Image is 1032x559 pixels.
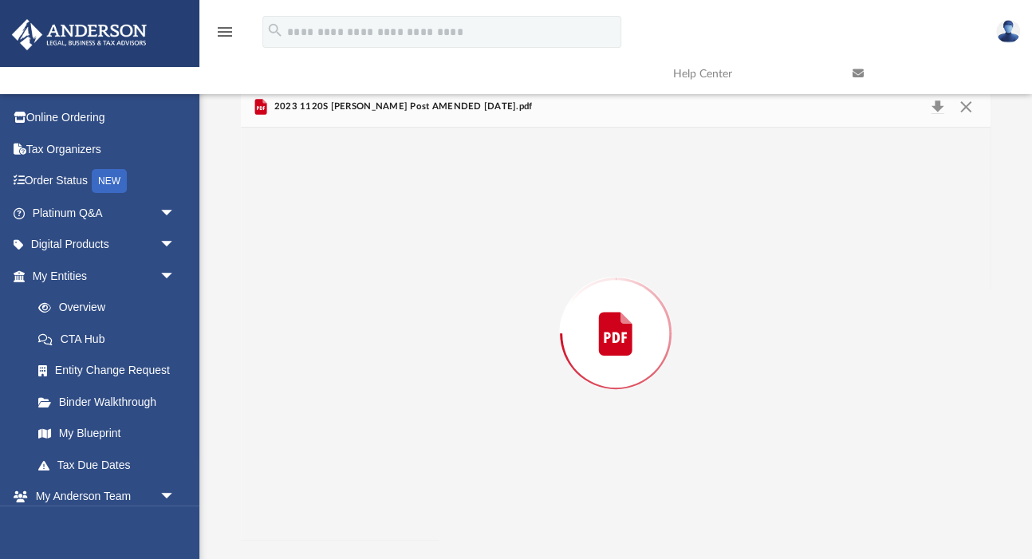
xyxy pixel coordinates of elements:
span: arrow_drop_down [160,481,191,514]
a: Entity Change Request [22,355,199,387]
span: 2023 1120S [PERSON_NAME] Post AMENDED [DATE].pdf [270,100,532,114]
button: Download [923,96,951,118]
a: Order StatusNEW [11,165,199,198]
i: search [266,22,284,39]
a: menu [215,30,234,41]
a: Online Ordering [11,102,199,134]
button: Close [951,96,979,118]
div: NEW [92,169,127,193]
a: My Blueprint [22,418,191,450]
a: My Entitiesarrow_drop_down [11,260,199,292]
a: My Anderson Teamarrow_drop_down [11,481,191,513]
img: Anderson Advisors Platinum Portal [7,19,152,50]
a: CTA Hub [22,323,199,355]
a: Platinum Q&Aarrow_drop_down [11,197,199,229]
a: Binder Walkthrough [22,386,199,418]
span: arrow_drop_down [160,197,191,230]
a: Help Center [661,42,841,105]
span: arrow_drop_down [160,229,191,262]
a: Tax Organizers [11,133,199,165]
a: Overview [22,292,199,324]
a: Tax Due Dates [22,449,199,481]
span: arrow_drop_down [160,260,191,293]
i: menu [215,22,234,41]
div: Preview [241,86,991,540]
img: User Pic [996,20,1020,43]
a: Digital Productsarrow_drop_down [11,229,199,261]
